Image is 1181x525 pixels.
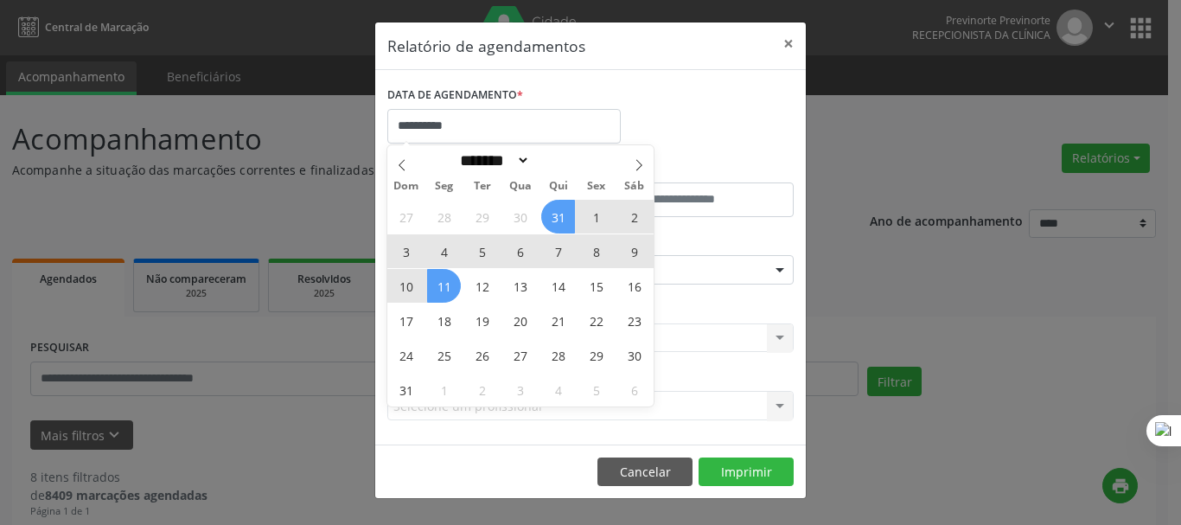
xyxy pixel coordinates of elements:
[427,373,461,407] span: Setembro 1, 2025
[503,269,537,303] span: Agosto 13, 2025
[541,373,575,407] span: Setembro 4, 2025
[427,234,461,268] span: Agosto 4, 2025
[503,234,537,268] span: Agosto 6, 2025
[771,22,806,65] button: Close
[427,269,461,303] span: Agosto 11, 2025
[503,304,537,337] span: Agosto 20, 2025
[617,269,651,303] span: Agosto 16, 2025
[617,200,651,234] span: Agosto 2, 2025
[541,338,575,372] span: Agosto 28, 2025
[616,181,654,192] span: Sáb
[387,35,585,57] h5: Relatório de agendamentos
[617,373,651,407] span: Setembro 6, 2025
[699,458,794,487] button: Imprimir
[501,181,539,192] span: Qua
[579,304,613,337] span: Agosto 22, 2025
[389,373,423,407] span: Agosto 31, 2025
[541,269,575,303] span: Agosto 14, 2025
[427,338,461,372] span: Agosto 25, 2025
[465,338,499,372] span: Agosto 26, 2025
[427,200,461,234] span: Julho 28, 2025
[579,234,613,268] span: Agosto 8, 2025
[579,373,613,407] span: Setembro 5, 2025
[541,234,575,268] span: Agosto 7, 2025
[465,269,499,303] span: Agosto 12, 2025
[465,304,499,337] span: Agosto 19, 2025
[579,338,613,372] span: Agosto 29, 2025
[387,82,523,109] label: DATA DE AGENDAMENTO
[541,304,575,337] span: Agosto 21, 2025
[617,338,651,372] span: Agosto 30, 2025
[503,338,537,372] span: Agosto 27, 2025
[427,304,461,337] span: Agosto 18, 2025
[465,234,499,268] span: Agosto 5, 2025
[541,200,575,234] span: Julho 31, 2025
[595,156,794,182] label: ATÉ
[617,234,651,268] span: Agosto 9, 2025
[389,304,423,337] span: Agosto 17, 2025
[503,373,537,407] span: Setembro 3, 2025
[578,181,616,192] span: Sex
[597,458,693,487] button: Cancelar
[454,151,530,170] select: Month
[389,200,423,234] span: Julho 27, 2025
[465,373,499,407] span: Setembro 2, 2025
[579,269,613,303] span: Agosto 15, 2025
[579,200,613,234] span: Agosto 1, 2025
[539,181,578,192] span: Qui
[389,269,423,303] span: Agosto 10, 2025
[617,304,651,337] span: Agosto 23, 2025
[389,234,423,268] span: Agosto 3, 2025
[465,200,499,234] span: Julho 29, 2025
[387,181,425,192] span: Dom
[425,181,463,192] span: Seg
[503,200,537,234] span: Julho 30, 2025
[530,151,587,170] input: Year
[389,338,423,372] span: Agosto 24, 2025
[463,181,501,192] span: Ter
